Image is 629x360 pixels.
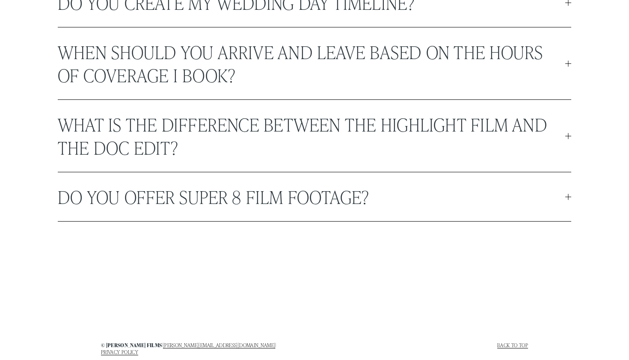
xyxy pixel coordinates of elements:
[58,100,571,172] button: What is the difference between the highlight film and the doc edit?
[58,40,565,87] span: When should you arrive and leave based on the hours of coverage I book?
[58,185,565,208] span: Do you offer Super 8 film footage?
[58,113,565,159] span: What is the difference between the highlight film and the doc edit?
[58,27,571,99] button: When should you arrive and leave based on the hours of coverage I book?
[101,349,138,355] a: PRIVACY POLICY
[163,342,276,348] a: [PERSON_NAME][EMAIL_ADDRESS][DOMAIN_NAME]
[58,172,571,221] button: Do you offer Super 8 film footage?
[497,342,528,348] a: Back to top
[101,342,312,355] h4: | |
[101,342,162,349] strong: © [PERSON_NAME] films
